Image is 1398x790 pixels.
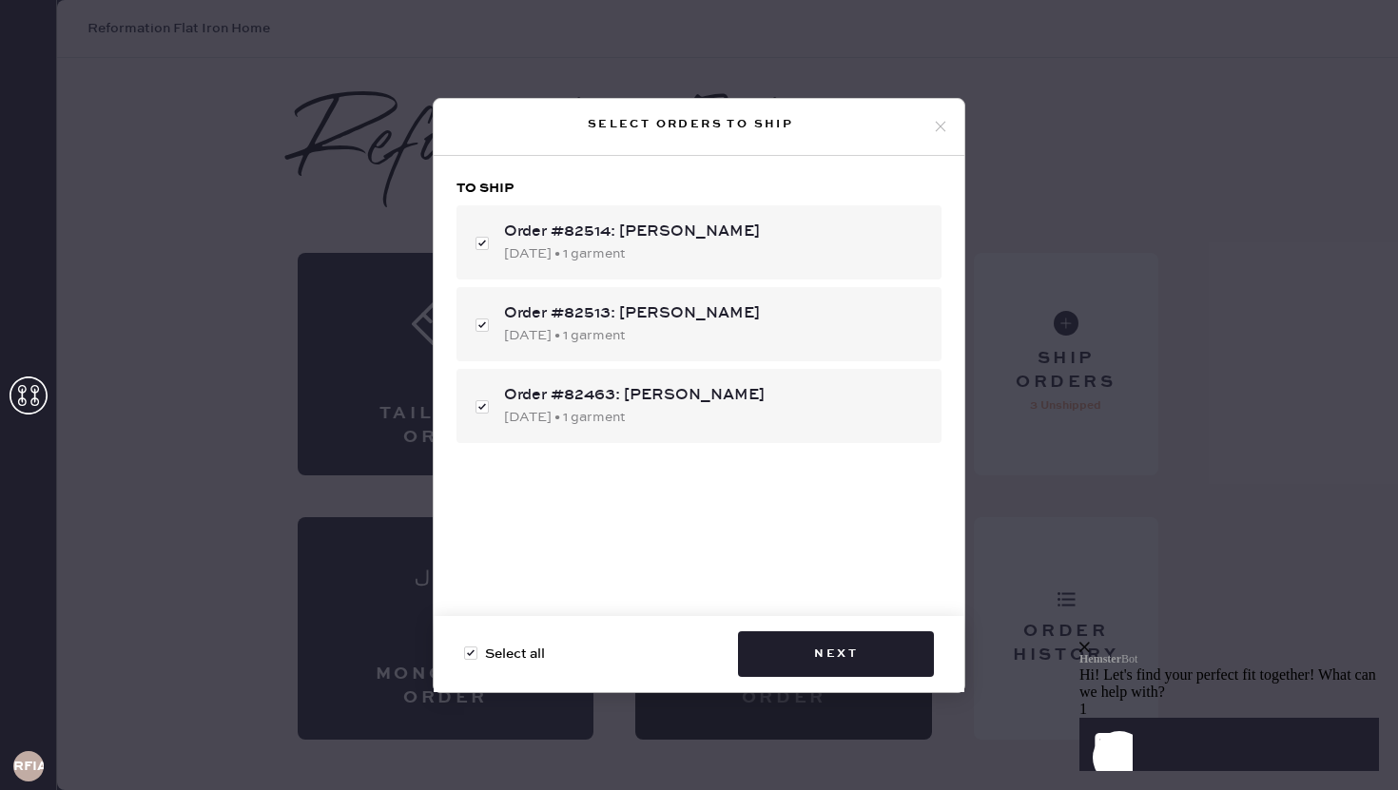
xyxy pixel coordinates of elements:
[504,384,926,407] div: Order #82463: [PERSON_NAME]
[449,113,932,136] div: Select orders to ship
[504,325,926,346] div: [DATE] • 1 garment
[504,221,926,243] div: Order #82514: [PERSON_NAME]
[504,243,926,264] div: [DATE] • 1 garment
[1079,526,1393,786] iframe: Front Chat
[504,407,926,428] div: [DATE] • 1 garment
[456,179,942,198] h3: To ship
[13,760,44,773] h3: RFIA
[504,302,926,325] div: Order #82513: [PERSON_NAME]
[485,644,545,665] span: Select all
[738,631,934,677] button: Next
